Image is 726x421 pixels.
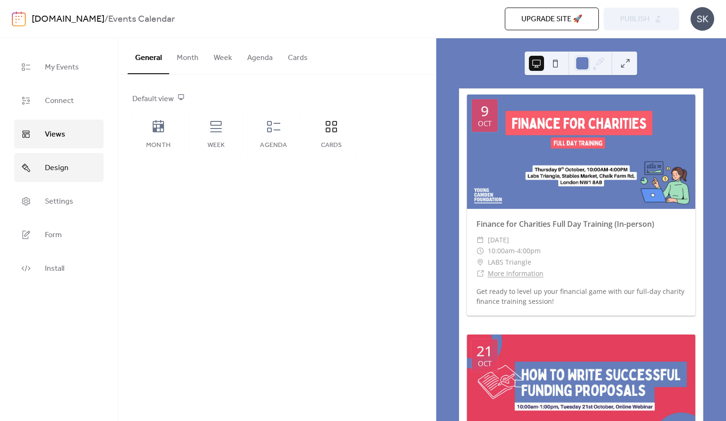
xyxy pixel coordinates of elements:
[45,94,74,108] span: Connect
[691,7,714,31] div: SK
[199,142,233,149] div: Week
[45,194,73,209] span: Settings
[45,261,64,276] span: Install
[476,257,484,268] div: ​
[45,60,79,75] span: My Events
[14,52,104,81] a: My Events
[478,360,492,367] div: Oct
[14,153,104,182] a: Design
[478,120,492,127] div: Oct
[515,245,517,257] span: -
[280,38,315,73] button: Cards
[142,142,175,149] div: Month
[257,142,290,149] div: Agenda
[128,38,169,74] button: General
[505,8,599,30] button: Upgrade site 🚀
[315,142,348,149] div: Cards
[45,228,62,242] span: Form
[14,254,104,283] a: Install
[45,161,69,175] span: Design
[14,220,104,249] a: Form
[169,38,206,73] button: Month
[488,269,544,278] a: More Information
[108,10,175,28] b: Events Calendar
[476,344,493,358] div: 21
[467,286,695,306] div: Get ready to level up your financial game with our full-day charity finance training session!
[14,187,104,215] a: Settings
[240,38,280,73] button: Agenda
[206,38,240,73] button: Week
[476,234,484,246] div: ​
[14,86,104,115] a: Connect
[104,10,108,28] b: /
[476,245,484,257] div: ​
[14,120,104,148] a: Views
[45,127,65,142] span: Views
[476,268,484,279] div: ​
[481,104,489,118] div: 9
[488,245,515,257] span: 10:00am
[521,14,582,25] span: Upgrade site 🚀
[488,234,509,246] span: [DATE]
[32,10,104,28] a: [DOMAIN_NAME]
[476,219,654,229] a: Finance for Charities Full Day Training (In-person)
[132,94,420,105] div: Default view
[517,245,541,257] span: 4:00pm
[488,257,531,268] span: LABS Triangle
[12,11,26,26] img: logo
